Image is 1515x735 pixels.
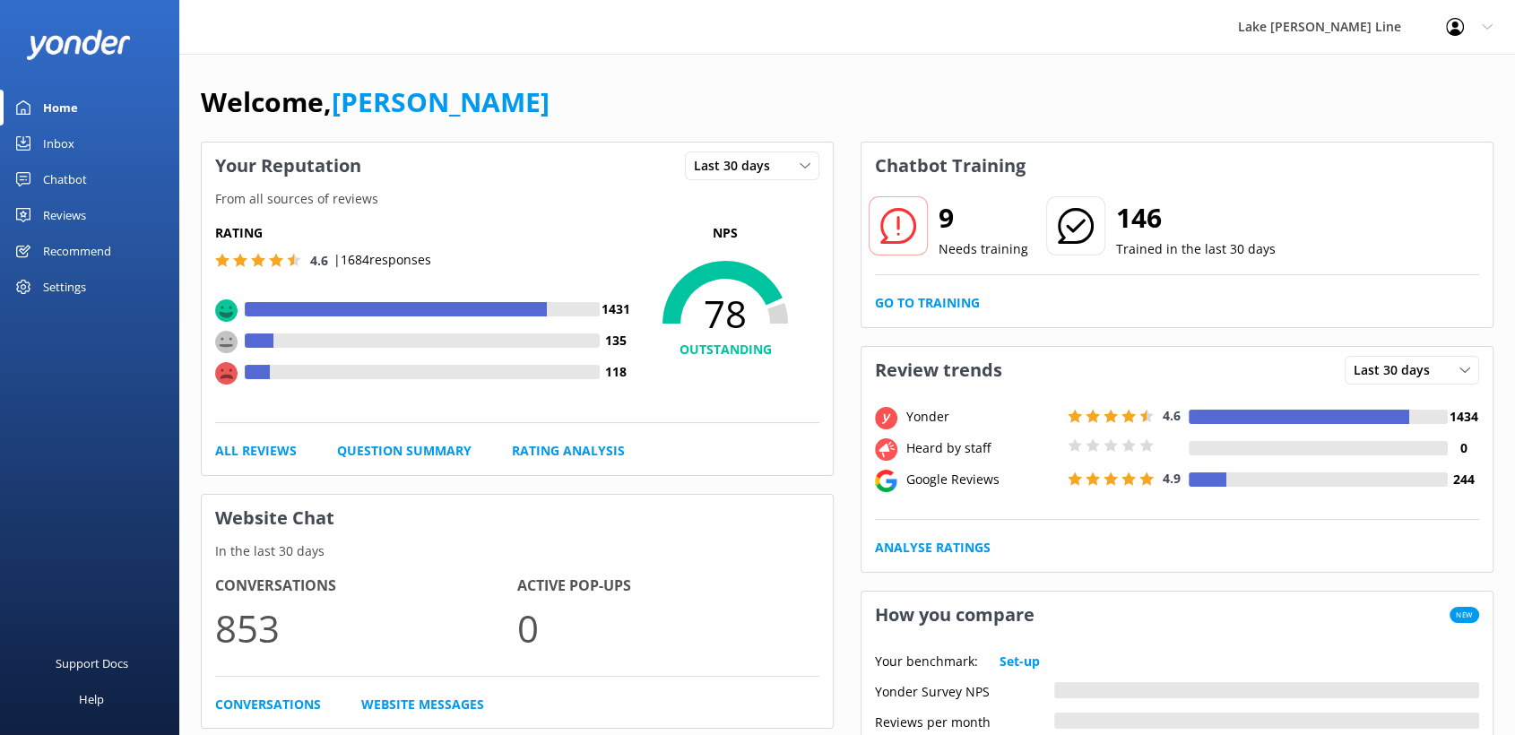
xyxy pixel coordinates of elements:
[861,592,1048,638] h3: How you compare
[517,598,819,658] p: 0
[337,441,472,461] a: Question Summary
[1450,607,1479,623] span: New
[939,196,1028,239] h2: 9
[43,269,86,305] div: Settings
[875,293,980,313] a: Go to Training
[517,575,819,598] h4: Active Pop-ups
[1163,407,1181,424] span: 4.6
[215,598,517,658] p: 853
[215,441,297,461] a: All Reviews
[861,347,1016,393] h3: Review trends
[1116,196,1276,239] h2: 146
[202,143,375,189] h3: Your Reputation
[902,438,1063,458] div: Heard by staff
[43,90,78,125] div: Home
[215,695,321,714] a: Conversations
[1000,652,1040,671] a: Set-up
[333,250,431,270] p: | 1684 responses
[43,125,74,161] div: Inbox
[600,299,631,319] h4: 1431
[43,197,86,233] div: Reviews
[201,81,550,124] h1: Welcome,
[1448,407,1479,427] h4: 1434
[875,652,978,671] p: Your benchmark:
[1448,470,1479,489] h4: 244
[310,252,328,269] span: 4.6
[600,362,631,382] h4: 118
[1354,360,1441,380] span: Last 30 days
[361,695,484,714] a: Website Messages
[875,682,1054,698] div: Yonder Survey NPS
[202,541,833,561] p: In the last 30 days
[27,30,130,59] img: yonder-white-logo.png
[1163,470,1181,487] span: 4.9
[512,441,625,461] a: Rating Analysis
[332,83,550,120] a: [PERSON_NAME]
[694,156,781,176] span: Last 30 days
[1448,438,1479,458] h4: 0
[600,331,631,350] h4: 135
[202,189,833,209] p: From all sources of reviews
[631,291,819,336] span: 78
[861,143,1039,189] h3: Chatbot Training
[56,645,128,681] div: Support Docs
[202,495,833,541] h3: Website Chat
[79,681,104,717] div: Help
[902,470,1063,489] div: Google Reviews
[631,223,819,243] p: NPS
[215,575,517,598] h4: Conversations
[875,713,1054,729] div: Reviews per month
[939,239,1028,259] p: Needs training
[875,538,991,558] a: Analyse Ratings
[43,233,111,269] div: Recommend
[631,340,819,359] h4: OUTSTANDING
[1116,239,1276,259] p: Trained in the last 30 days
[215,223,631,243] h5: Rating
[43,161,87,197] div: Chatbot
[902,407,1063,427] div: Yonder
